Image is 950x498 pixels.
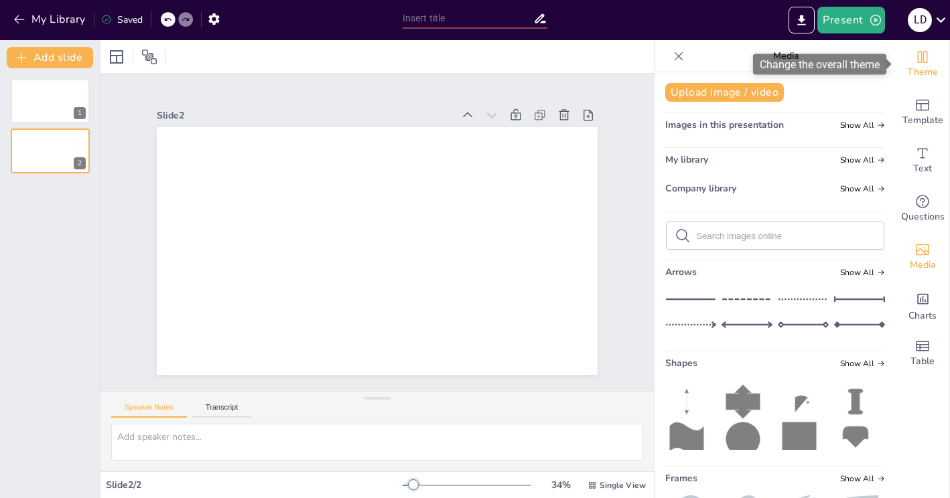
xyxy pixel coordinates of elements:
span: Theme [907,65,938,80]
span: Charts [908,309,937,323]
div: Add ready made slides [896,88,949,137]
input: Search images online [696,231,876,241]
div: 34 % [545,479,577,491]
div: Slide 2 [157,109,453,122]
div: Saved [101,13,143,26]
span: Arrows [665,266,697,278]
div: Add text boxes [896,137,949,185]
span: Images in this presentation [665,118,784,131]
button: My Library [10,9,91,30]
span: Frames [665,472,697,485]
button: Add slide [7,47,93,68]
div: 2 [74,157,86,169]
div: Slide 2 / 2 [106,479,403,491]
span: Single View [600,480,646,491]
p: Media [689,40,882,72]
span: Show all [840,120,885,130]
span: My library [665,153,708,166]
div: 1 [11,79,90,123]
span: Text [913,161,932,176]
div: 2 [11,129,90,173]
span: Company library [665,182,736,195]
button: Present [817,7,884,33]
button: Speaker Notes [111,403,187,418]
span: Show all [840,474,885,483]
div: L D [908,8,932,32]
button: Export to PowerPoint [789,7,815,33]
span: Show all [840,184,885,193]
button: Transcript [192,403,252,418]
div: Layout [106,46,127,68]
span: Show all [840,359,885,368]
span: Table [910,354,935,369]
span: Position [141,49,157,65]
div: 1 [74,107,86,119]
div: Add a table [896,329,949,378]
span: Shapes [665,357,697,369]
button: L D [908,7,932,33]
button: Upload image / video [665,83,784,102]
div: Add images, graphics, shapes or video [896,233,949,281]
div: Get real-time input from your audience [896,185,949,233]
input: Insert title [403,9,533,28]
span: Show all [840,155,885,165]
div: Change the overall theme [753,54,886,75]
span: Template [902,113,943,128]
span: Media [910,258,936,272]
span: Show all [840,268,885,277]
div: Change the overall theme [896,40,949,88]
div: Add charts and graphs [896,281,949,329]
span: Questions [901,210,945,224]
